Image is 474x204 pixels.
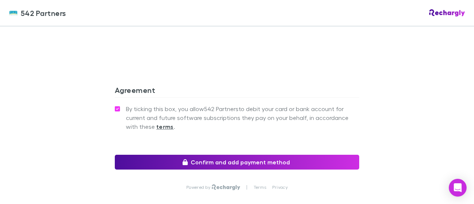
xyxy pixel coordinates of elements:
[186,184,212,190] p: Powered by
[126,104,359,131] span: By ticking this box, you allow 542 Partners to debit your card or bank account for current and fu...
[21,7,66,19] span: 542 Partners
[246,184,247,190] p: |
[429,9,465,17] img: Rechargly Logo
[212,184,240,190] img: Rechargly Logo
[115,86,359,97] h3: Agreement
[156,123,174,130] strong: terms
[254,184,266,190] a: Terms
[115,155,359,170] button: Confirm and add payment method
[449,179,467,197] div: Open Intercom Messenger
[272,184,288,190] a: Privacy
[9,9,18,17] img: 542 Partners's Logo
